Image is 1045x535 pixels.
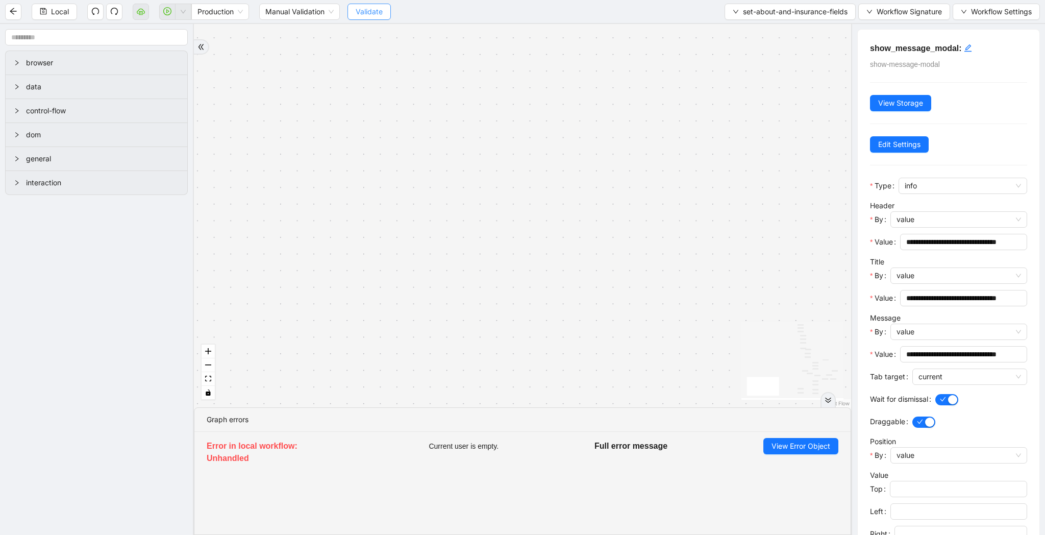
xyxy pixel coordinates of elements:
[875,214,883,225] span: By
[875,180,891,191] span: Type
[971,6,1032,17] span: Workflow Settings
[866,9,873,15] span: down
[870,483,883,495] span: Top
[356,6,383,17] span: Validate
[26,105,179,116] span: control-flow
[14,132,20,138] span: right
[870,437,896,446] label: Position
[347,4,391,20] button: Validate
[953,4,1040,20] button: downWorkflow Settings
[594,440,667,452] h5: Full error message
[175,4,191,20] button: down
[870,371,905,382] span: Tab target
[26,57,179,68] span: browser
[197,43,205,51] span: double-right
[870,201,894,210] label: Header
[743,6,848,17] span: set-about-and-insurance-fields
[197,4,243,19] span: Production
[202,386,215,400] button: toggle interactivity
[870,60,940,68] span: show-message-modal
[207,440,333,465] h5: Error in local workflow: Unhandled
[106,4,122,20] button: redo
[6,99,187,123] div: control-flow
[858,4,950,20] button: downWorkflow Signature
[26,129,179,140] span: dom
[875,293,893,304] span: Value
[964,42,972,54] div: click to edit id
[870,506,883,517] span: Left
[870,136,929,153] button: Edit Settings
[875,450,883,461] span: By
[877,6,942,17] span: Workflow Signature
[878,98,923,109] span: View Storage
[91,7,99,15] span: undo
[725,4,856,20] button: downset-about-and-insurance-fields
[733,9,739,15] span: down
[14,60,20,66] span: right
[159,4,176,20] button: play-circle
[6,123,187,147] div: dom
[87,4,104,20] button: undo
[32,4,77,20] button: saveLocal
[14,84,20,90] span: right
[763,438,838,454] button: View Error Object
[5,4,21,20] button: arrow-left
[823,400,850,406] a: React Flow attribution
[961,9,967,15] span: down
[202,345,215,358] button: zoom in
[918,369,1021,384] span: current
[875,270,883,281] span: By
[825,397,832,404] span: double-right
[870,313,901,322] label: Message
[870,394,928,405] span: Wait for dismissal
[897,324,1021,339] span: value
[905,178,1021,193] span: info
[772,441,830,452] span: View Error Object
[6,75,187,99] div: data
[897,212,1021,227] span: value
[897,448,1021,463] span: value
[14,108,20,114] span: right
[875,326,883,337] span: By
[14,156,20,162] span: right
[180,9,186,15] span: down
[6,51,187,75] div: browser
[202,372,215,386] button: fit view
[870,257,884,266] label: Title
[163,7,171,15] span: play-circle
[870,42,1027,55] h5: show_message_modal:
[870,416,905,427] span: Draggable
[26,153,179,164] span: general
[875,349,893,360] span: Value
[6,171,187,194] div: interaction
[207,414,838,425] div: Graph errors
[14,180,20,186] span: right
[26,81,179,92] span: data
[26,177,179,188] span: interaction
[202,358,215,372] button: zoom out
[870,95,931,111] button: View Storage
[137,7,145,15] span: cloud-server
[875,236,893,248] span: Value
[40,8,47,15] span: save
[110,7,118,15] span: redo
[878,139,920,150] span: Edit Settings
[897,268,1021,283] span: value
[265,4,334,19] span: Manual Validation
[964,44,972,52] span: edit
[870,471,888,479] label: Value
[51,6,69,17] span: Local
[429,441,499,452] span: Current user is empty.
[9,7,17,15] span: arrow-left
[133,4,149,20] button: cloud-server
[6,147,187,171] div: general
